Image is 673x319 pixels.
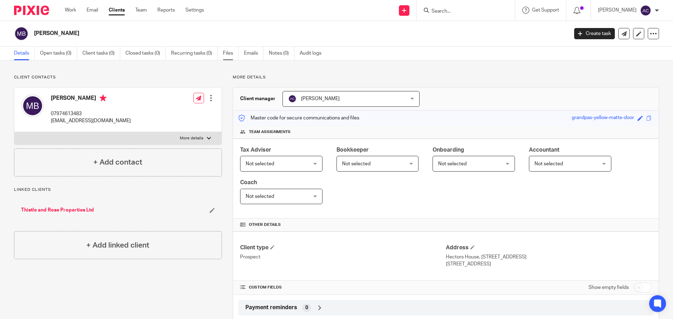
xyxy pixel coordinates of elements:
p: Linked clients [14,187,222,193]
a: Notes (0) [269,47,294,60]
p: Prospect [240,254,446,261]
span: Not selected [535,161,563,166]
h4: + Add linked client [86,240,149,251]
span: Tax Adviser [240,147,271,153]
a: Details [14,47,35,60]
h4: + Add contact [93,157,142,168]
h2: [PERSON_NAME] [34,30,458,37]
a: Create task [574,28,615,39]
h4: Client type [240,244,446,251]
a: Reports [157,7,175,14]
p: [EMAIL_ADDRESS][DOMAIN_NAME] [51,117,131,124]
span: [PERSON_NAME] [301,96,340,101]
span: Accountant [529,147,559,153]
p: 07974613483 [51,110,131,117]
a: Closed tasks (0) [125,47,166,60]
label: Show empty fields [589,284,629,291]
p: Hectors House, [STREET_ADDRESS] [446,254,652,261]
a: Audit logs [300,47,327,60]
h4: CUSTOM FIELDS [240,285,446,290]
a: Client tasks (0) [82,47,120,60]
i: Primary [100,95,107,102]
span: Bookkeeper [336,147,369,153]
img: svg%3E [21,95,44,117]
div: grandpas-yellow-matte-door [572,114,634,122]
span: Other details [249,222,281,228]
h4: [PERSON_NAME] [51,95,131,103]
p: [PERSON_NAME] [598,7,637,14]
p: More details [180,136,203,141]
p: More details [233,75,659,80]
input: Search [431,8,494,15]
img: svg%3E [640,5,651,16]
a: Emails [244,47,264,60]
span: Onboarding [433,147,464,153]
p: Master code for secure communications and files [238,115,359,122]
h4: Address [446,244,652,251]
h3: Client manager [240,95,276,102]
p: [STREET_ADDRESS] [446,261,652,268]
a: Clients [109,7,125,14]
img: Pixie [14,6,49,15]
img: svg%3E [14,26,29,41]
a: Recurring tasks (0) [171,47,218,60]
span: Not selected [246,161,274,166]
a: Thistle and Rose Properties Ltd [21,207,94,214]
a: Work [65,7,76,14]
span: Not selected [342,161,371,166]
span: Not selected [246,194,274,199]
a: Settings [185,7,204,14]
span: Get Support [532,8,559,13]
a: Team [135,7,147,14]
a: Files [223,47,239,60]
span: Payment reminders [245,304,297,311]
img: svg%3E [288,95,297,103]
a: Open tasks (0) [40,47,77,60]
span: Coach [240,180,257,185]
span: Team assignments [249,129,291,135]
a: Email [87,7,98,14]
span: Not selected [438,161,467,166]
span: 0 [305,304,308,311]
p: Client contacts [14,75,222,80]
